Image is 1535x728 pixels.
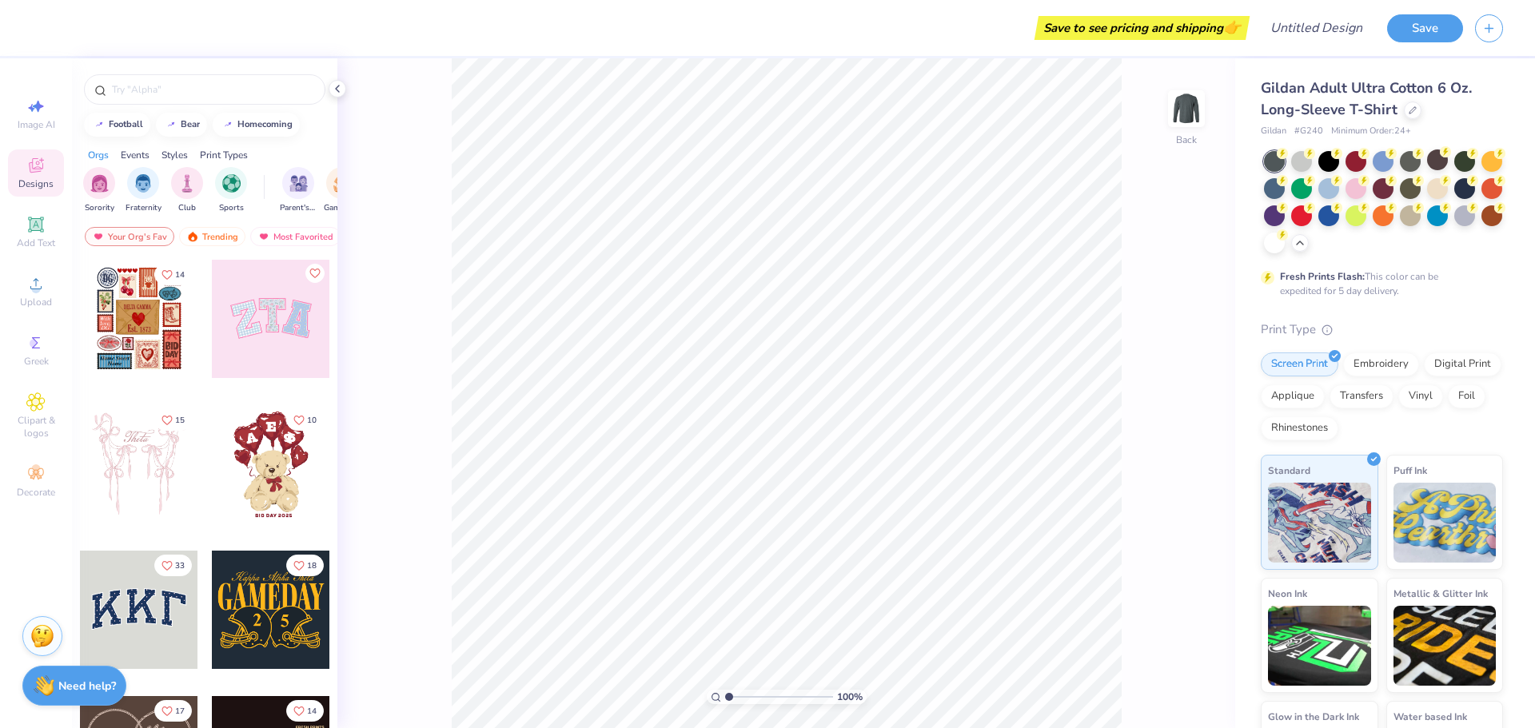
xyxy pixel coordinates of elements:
[24,355,49,368] span: Greek
[85,202,114,214] span: Sorority
[88,148,109,162] div: Orgs
[171,167,203,214] div: filter for Club
[1223,18,1241,37] span: 👉
[126,167,161,214] div: filter for Fraternity
[20,296,52,308] span: Upload
[161,148,188,162] div: Styles
[1398,384,1443,408] div: Vinyl
[154,409,192,431] button: Like
[186,231,199,242] img: trending.gif
[1330,384,1393,408] div: Transfers
[289,174,308,193] img: Parent's Weekend Image
[1176,133,1197,147] div: Back
[1268,708,1359,725] span: Glow in the Dark Ink
[1448,384,1485,408] div: Foil
[18,118,55,131] span: Image AI
[280,167,317,214] button: filter button
[178,202,196,214] span: Club
[154,555,192,576] button: Like
[17,486,55,499] span: Decorate
[1294,125,1323,138] span: # G240
[333,174,352,193] img: Game Day Image
[1268,585,1307,602] span: Neon Ink
[165,120,177,129] img: trend_line.gif
[181,120,200,129] div: bear
[257,231,270,242] img: most_fav.gif
[109,120,143,129] div: football
[92,231,105,242] img: most_fav.gif
[286,409,324,431] button: Like
[175,416,185,424] span: 15
[126,167,161,214] button: filter button
[1268,606,1371,686] img: Neon Ink
[1039,16,1246,40] div: Save to see pricing and shipping
[1268,483,1371,563] img: Standard
[1393,483,1497,563] img: Puff Ink
[121,148,150,162] div: Events
[85,227,174,246] div: Your Org's Fav
[134,174,152,193] img: Fraternity Image
[1170,93,1202,125] img: Back
[175,271,185,279] span: 14
[1393,606,1497,686] img: Metallic & Glitter Ink
[221,120,234,129] img: trend_line.gif
[18,177,54,190] span: Designs
[307,707,317,715] span: 14
[1261,78,1472,119] span: Gildan Adult Ultra Cotton 6 Oz. Long-Sleeve T-Shirt
[324,167,361,214] button: filter button
[215,167,247,214] button: filter button
[1280,269,1477,298] div: This color can be expedited for 5 day delivery.
[305,264,325,283] button: Like
[126,202,161,214] span: Fraternity
[1424,352,1501,376] div: Digital Print
[307,562,317,570] span: 18
[175,562,185,570] span: 33
[200,148,248,162] div: Print Types
[156,113,207,137] button: bear
[1261,125,1286,138] span: Gildan
[222,174,241,193] img: Sports Image
[1261,352,1338,376] div: Screen Print
[280,167,317,214] div: filter for Parent's Weekend
[154,264,192,285] button: Like
[178,174,196,193] img: Club Image
[324,202,361,214] span: Game Day
[1261,416,1338,440] div: Rhinestones
[215,167,247,214] div: filter for Sports
[1393,708,1467,725] span: Water based Ink
[83,167,115,214] div: filter for Sorority
[175,707,185,715] span: 17
[8,414,64,440] span: Clipart & logos
[307,416,317,424] span: 10
[1261,384,1325,408] div: Applique
[286,555,324,576] button: Like
[250,227,341,246] div: Most Favorited
[1343,352,1419,376] div: Embroidery
[286,700,324,722] button: Like
[154,700,192,722] button: Like
[17,237,55,249] span: Add Text
[1258,12,1375,44] input: Untitled Design
[171,167,203,214] button: filter button
[1261,320,1503,339] div: Print Type
[837,690,863,704] span: 100 %
[1393,462,1427,479] span: Puff Ink
[1331,125,1411,138] span: Minimum Order: 24 +
[237,120,293,129] div: homecoming
[280,202,317,214] span: Parent's Weekend
[58,678,116,694] strong: Need help?
[1280,270,1365,283] strong: Fresh Prints Flash:
[219,202,244,214] span: Sports
[83,167,115,214] button: filter button
[1393,585,1488,602] span: Metallic & Glitter Ink
[93,120,106,129] img: trend_line.gif
[324,167,361,214] div: filter for Game Day
[213,113,300,137] button: homecoming
[90,174,109,193] img: Sorority Image
[84,113,150,137] button: football
[110,82,315,97] input: Try "Alpha"
[1268,462,1310,479] span: Standard
[1387,14,1463,42] button: Save
[179,227,245,246] div: Trending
